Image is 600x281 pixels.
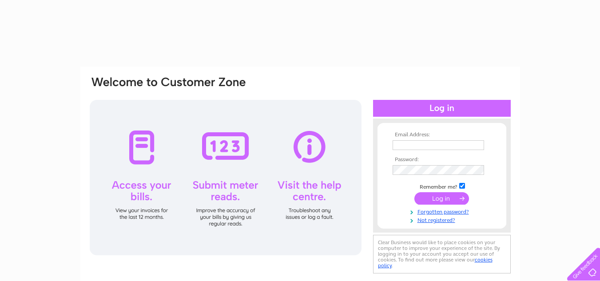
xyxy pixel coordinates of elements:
td: Remember me? [390,182,493,190]
th: Email Address: [390,132,493,138]
th: Password: [390,157,493,163]
a: Forgotten password? [393,207,493,215]
a: Not registered? [393,215,493,224]
a: cookies policy [378,257,493,269]
input: Submit [414,192,469,205]
div: Clear Business would like to place cookies on your computer to improve your experience of the sit... [373,235,511,273]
